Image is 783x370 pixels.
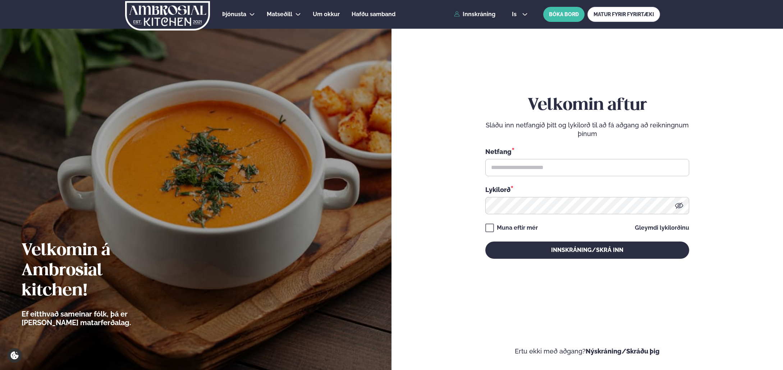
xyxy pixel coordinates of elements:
span: Matseðill [267,11,292,18]
img: logo [125,1,211,31]
a: Cookie settings [7,348,22,363]
button: is [506,11,533,17]
a: Gleymdi lykilorðinu [635,225,689,231]
span: Um okkur [313,11,340,18]
a: Nýskráning/Skráðu þig [586,347,660,355]
div: Netfang [485,147,689,156]
button: Innskráning/Skrá inn [485,242,689,259]
span: Þjónusta [222,11,246,18]
h2: Velkomin aftur [485,95,689,116]
h2: Velkomin á Ambrosial kitchen! [22,241,171,301]
p: Ef eitthvað sameinar fólk, þá er [PERSON_NAME] matarferðalag. [22,310,171,327]
a: Matseðill [267,10,292,19]
button: BÓKA BORÐ [543,7,585,22]
p: Sláðu inn netfangið þitt og lykilorð til að fá aðgang að reikningnum þínum [485,121,689,138]
a: MATUR FYRIR FYRIRTÆKI [587,7,660,22]
a: Um okkur [313,10,340,19]
span: Hafðu samband [352,11,395,18]
span: is [512,11,519,17]
a: Hafðu samband [352,10,395,19]
a: Þjónusta [222,10,246,19]
div: Lykilorð [485,185,689,194]
a: Innskráning [454,11,495,18]
p: Ertu ekki með aðgang? [413,347,761,356]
